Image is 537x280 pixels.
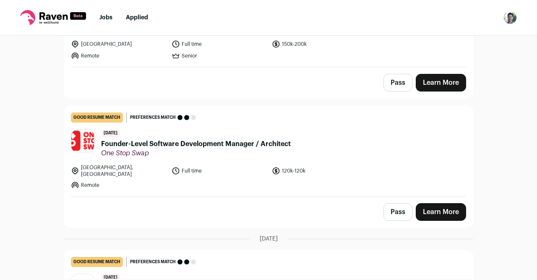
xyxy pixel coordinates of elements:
[71,257,123,267] div: good resume match
[101,149,291,157] span: One Stop Swap
[260,235,278,243] span: [DATE]
[172,40,267,48] li: Full time
[130,113,176,122] span: Preferences match
[71,130,94,152] img: fb0f2dde5fab61f15c3fcf2e41b07a9599ee7bc98c4703fbb147a8007f813ea6.jpg
[71,164,167,178] li: [GEOGRAPHIC_DATA], [GEOGRAPHIC_DATA]
[101,129,120,137] span: [DATE]
[64,106,473,196] a: good resume match Preferences match [DATE] Founder-Level Software Development Manager / Architect...
[71,181,167,189] li: Remote
[126,15,148,21] a: Applied
[71,52,167,60] li: Remote
[416,203,466,221] a: Learn More
[130,258,176,266] span: Preferences match
[383,203,412,221] button: Pass
[99,15,112,21] a: Jobs
[172,164,267,178] li: Full time
[383,74,412,92] button: Pass
[101,139,291,149] span: Founder-Level Software Development Manager / Architect
[272,164,368,178] li: 120k-120k
[503,11,517,24] button: Open dropdown
[416,74,466,92] a: Learn More
[172,52,267,60] li: Senior
[272,40,368,48] li: 150k-200k
[71,40,167,48] li: [GEOGRAPHIC_DATA]
[71,113,123,123] div: good resume match
[503,11,517,24] img: 19207836-medium_jpg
